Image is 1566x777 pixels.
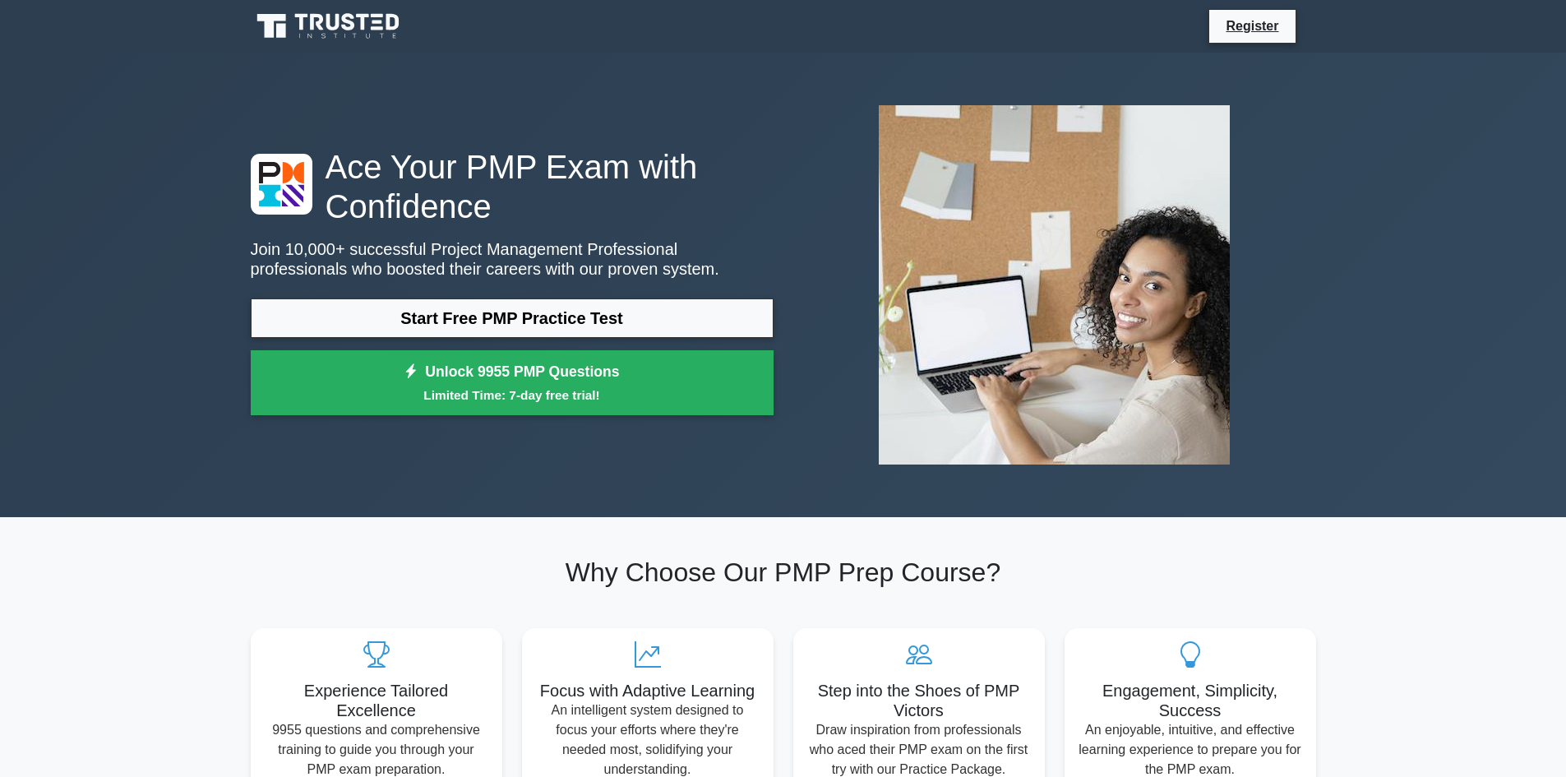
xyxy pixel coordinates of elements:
[251,298,774,338] a: Start Free PMP Practice Test
[251,239,774,279] p: Join 10,000+ successful Project Management Professional professionals who boosted their careers w...
[264,681,489,720] h5: Experience Tailored Excellence
[251,147,774,226] h1: Ace Your PMP Exam with Confidence
[271,386,753,405] small: Limited Time: 7-day free trial!
[251,557,1316,588] h2: Why Choose Our PMP Prep Course?
[251,350,774,416] a: Unlock 9955 PMP QuestionsLimited Time: 7-day free trial!
[535,681,760,701] h5: Focus with Adaptive Learning
[1078,681,1303,720] h5: Engagement, Simplicity, Success
[806,681,1032,720] h5: Step into the Shoes of PMP Victors
[1216,16,1288,36] a: Register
